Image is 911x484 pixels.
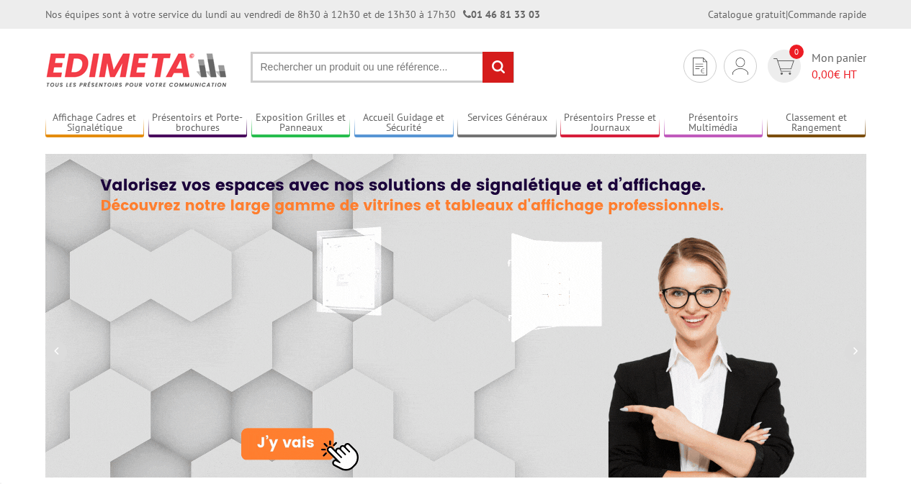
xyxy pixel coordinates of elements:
img: devis rapide [732,58,748,75]
img: Présentoir, panneau, stand - Edimeta - PLV, affichage, mobilier bureau, entreprise [45,43,229,96]
span: 0 [789,45,804,59]
a: devis rapide 0 Mon panier 0,00€ HT [764,50,866,83]
a: Affichage Cadres et Signalétique [45,111,145,135]
a: Présentoirs et Porte-brochures [148,111,248,135]
img: devis rapide [693,58,707,76]
a: Présentoirs Presse et Journaux [560,111,660,135]
div: Nos équipes sont à votre service du lundi au vendredi de 8h30 à 12h30 et de 13h30 à 17h30 [45,7,540,22]
div: | [708,7,866,22]
img: devis rapide [773,58,794,75]
a: Commande rapide [788,8,866,21]
a: Catalogue gratuit [708,8,786,21]
span: 0,00 [812,67,834,81]
a: Exposition Grilles et Panneaux [251,111,351,135]
input: rechercher [483,52,513,83]
span: € HT [812,66,866,83]
span: Mon panier [812,50,866,83]
a: Accueil Guidage et Sécurité [354,111,454,135]
strong: 01 46 81 33 03 [463,8,540,21]
input: Rechercher un produit ou une référence... [251,52,514,83]
a: Classement et Rangement [767,111,866,135]
a: Présentoirs Multimédia [664,111,763,135]
a: Services Généraux [457,111,557,135]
